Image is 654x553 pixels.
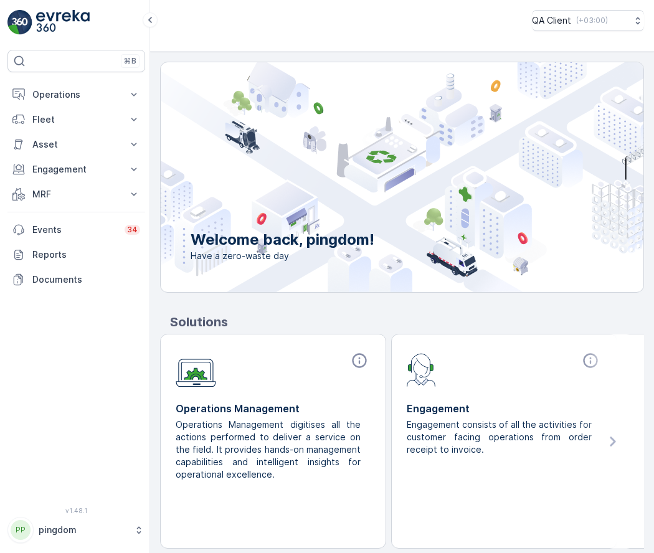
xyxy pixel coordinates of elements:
[170,313,644,331] p: Solutions
[32,188,120,201] p: MRF
[7,132,145,157] button: Asset
[191,230,374,250] p: Welcome back, pingdom!
[407,352,436,387] img: module-icon
[407,401,602,416] p: Engagement
[32,88,120,101] p: Operations
[532,14,571,27] p: QA Client
[176,401,371,416] p: Operations Management
[7,182,145,207] button: MRF
[32,113,120,126] p: Fleet
[191,250,374,262] span: Have a zero-waste day
[407,418,592,456] p: Engagement consists of all the activities for customer facing operations from order receipt to in...
[7,217,145,242] a: Events34
[32,273,140,286] p: Documents
[105,62,643,292] img: city illustration
[576,16,608,26] p: ( +03:00 )
[532,10,644,31] button: QA Client(+03:00)
[127,225,138,235] p: 34
[32,224,117,236] p: Events
[39,524,128,536] p: pingdom
[36,10,90,35] img: logo_light-DOdMpM7g.png
[7,82,145,107] button: Operations
[124,56,136,66] p: ⌘B
[7,517,145,543] button: PPpingdom
[7,507,145,514] span: v 1.48.1
[7,157,145,182] button: Engagement
[32,163,120,176] p: Engagement
[11,520,31,540] div: PP
[176,418,361,481] p: Operations Management digitises all the actions performed to deliver a service on the field. It p...
[176,352,216,387] img: module-icon
[7,10,32,35] img: logo
[7,107,145,132] button: Fleet
[7,242,145,267] a: Reports
[32,138,120,151] p: Asset
[7,267,145,292] a: Documents
[32,248,140,261] p: Reports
